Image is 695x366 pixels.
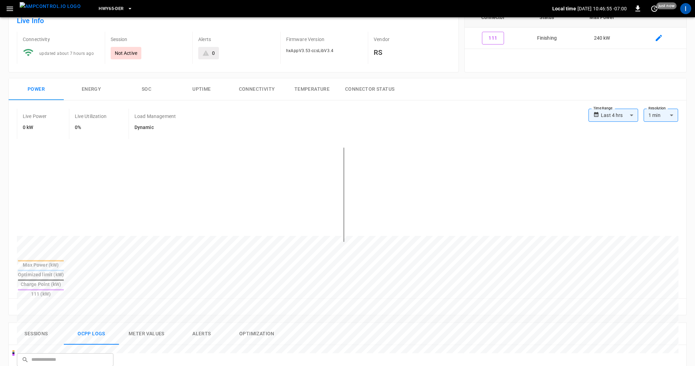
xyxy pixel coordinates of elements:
p: Load Management [134,113,176,120]
h6: 0 kW [23,124,47,131]
table: connector table [465,7,686,49]
button: Uptime [174,78,229,100]
span: HWY65-DER [99,5,123,13]
p: Session [111,36,187,43]
div: profile-icon [680,3,691,14]
td: 240 kW [572,28,631,49]
p: [DATE] 10:46:55 -07:00 [577,5,627,12]
h6: Dynamic [134,124,176,131]
span: updated about 7 hours ago [39,51,94,56]
button: Connectivity [229,78,284,100]
button: HWY65-DER [96,2,135,16]
div: Last 4 hrs [601,109,638,122]
p: Connectivity [23,36,99,43]
p: Live Power [23,113,47,120]
td: Finishing [521,28,572,49]
p: Alerts [198,36,275,43]
button: Optimization [229,323,284,345]
p: Vendor [374,36,450,43]
th: Connector [465,7,522,28]
h6: Live Info [17,15,450,26]
h6: 0% [75,124,107,131]
button: Sessions [9,323,64,345]
div: 1 min [644,109,678,122]
label: Resolution [648,106,666,111]
p: Not Active [115,50,138,57]
h6: RS [374,47,450,58]
p: Live Utilization [75,113,107,120]
button: Power [9,78,64,100]
button: Energy [64,78,119,100]
span: hxAppV3.53-ccsLibV3.4 [286,48,333,53]
button: Ocpp logs [64,323,119,345]
button: Meter Values [119,323,174,345]
button: SOC [119,78,174,100]
button: set refresh interval [649,3,660,14]
button: Connector Status [340,78,400,100]
th: Status [521,7,572,28]
th: Max Power [572,7,631,28]
div: 0 [212,50,215,57]
label: Time Range [593,106,613,111]
span: just now [656,2,677,9]
p: Firmware Version [286,36,363,43]
img: ampcontrol.io logo [20,2,81,11]
button: 111 [482,32,504,44]
button: Alerts [174,323,229,345]
button: Temperature [284,78,340,100]
p: Local time [552,5,576,12]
